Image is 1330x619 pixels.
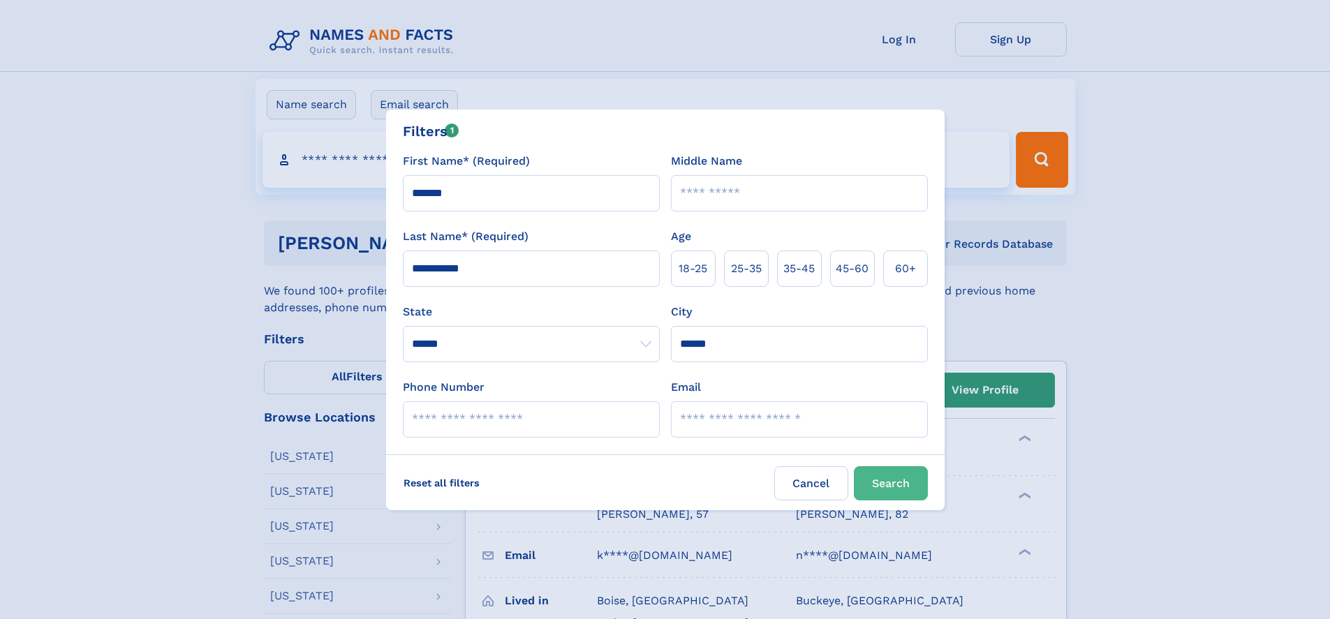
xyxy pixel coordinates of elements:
label: City [671,304,692,320]
span: 45‑60 [836,260,869,277]
label: State [403,304,660,320]
label: Reset all filters [394,466,489,500]
label: Email [671,379,701,396]
label: Middle Name [671,153,742,170]
label: First Name* (Required) [403,153,530,170]
span: 18‑25 [679,260,707,277]
span: 35‑45 [783,260,815,277]
label: Cancel [774,466,848,500]
div: Filters [403,121,459,142]
span: 60+ [895,260,916,277]
span: 25‑35 [731,260,762,277]
label: Phone Number [403,379,485,396]
label: Age [671,228,691,245]
button: Search [854,466,928,500]
label: Last Name* (Required) [403,228,529,245]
